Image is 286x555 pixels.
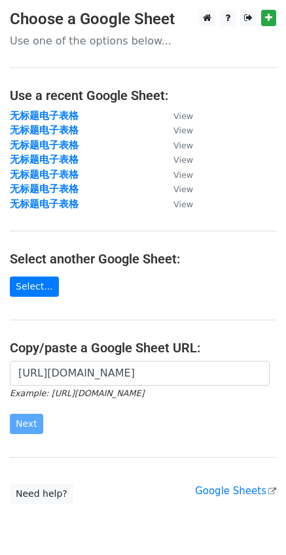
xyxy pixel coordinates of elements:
a: View [160,154,193,165]
small: View [173,126,193,135]
h3: Choose a Google Sheet [10,10,276,29]
input: Paste your Google Sheet URL here [10,361,270,386]
a: View [160,110,193,122]
a: View [160,198,193,210]
h4: Copy/paste a Google Sheet URL: [10,340,276,356]
small: View [173,184,193,194]
a: View [160,183,193,195]
small: Example: [URL][DOMAIN_NAME] [10,388,144,398]
a: View [160,124,193,136]
a: Select... [10,277,59,297]
a: 无标题电子表格 [10,154,79,165]
a: Need help? [10,484,73,504]
small: View [173,155,193,165]
input: Next [10,414,43,434]
a: 无标题电子表格 [10,183,79,195]
h4: Select another Google Sheet: [10,251,276,267]
a: Google Sheets [195,485,276,497]
small: View [173,170,193,180]
a: 无标题电子表格 [10,139,79,151]
a: 无标题电子表格 [10,169,79,180]
a: 无标题电子表格 [10,198,79,210]
h4: Use a recent Google Sheet: [10,88,276,103]
small: View [173,141,193,150]
a: 无标题电子表格 [10,110,79,122]
p: Use one of the options below... [10,34,276,48]
a: View [160,139,193,151]
small: View [173,199,193,209]
a: View [160,169,193,180]
small: View [173,111,193,121]
a: 无标题电子表格 [10,124,79,136]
